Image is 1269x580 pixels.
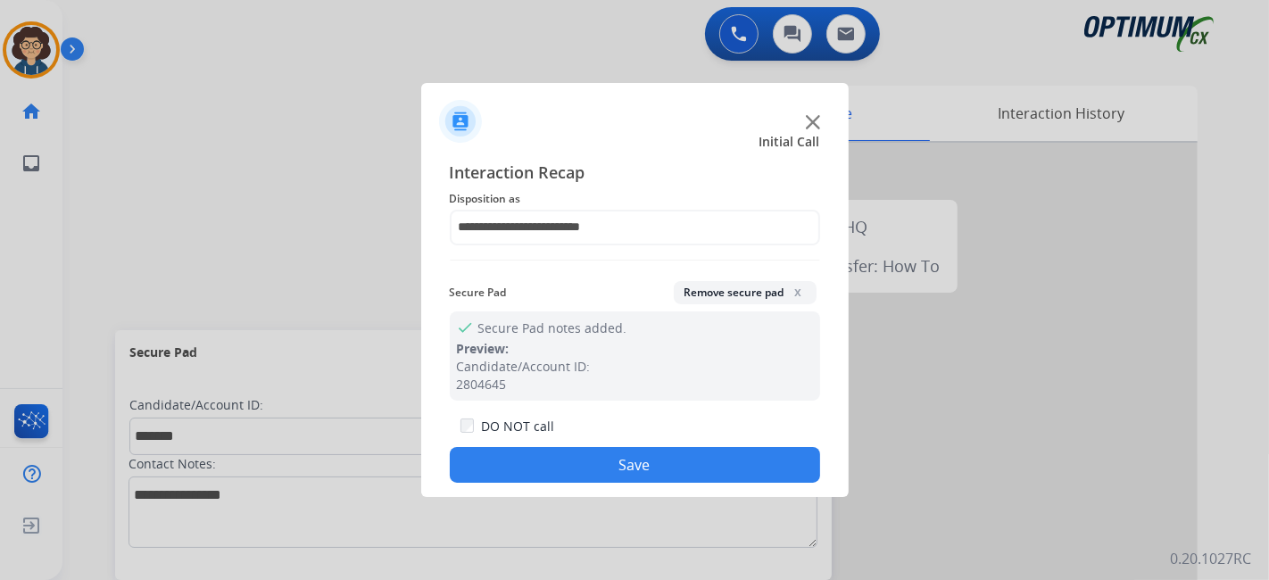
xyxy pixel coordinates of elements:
[450,188,820,210] span: Disposition as
[1170,548,1251,569] p: 0.20.1027RC
[481,418,554,435] label: DO NOT call
[450,282,507,303] span: Secure Pad
[457,340,510,357] span: Preview:
[439,100,482,143] img: contactIcon
[457,358,813,394] div: Candidate/Account ID: 2804645
[450,311,820,401] div: Secure Pad notes added.
[792,285,806,299] span: x
[457,319,471,333] mat-icon: check
[674,281,817,304] button: Remove secure padx
[450,447,820,483] button: Save
[450,160,820,188] span: Interaction Recap
[450,260,820,261] img: contact-recap-line.svg
[759,133,820,151] span: Initial Call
